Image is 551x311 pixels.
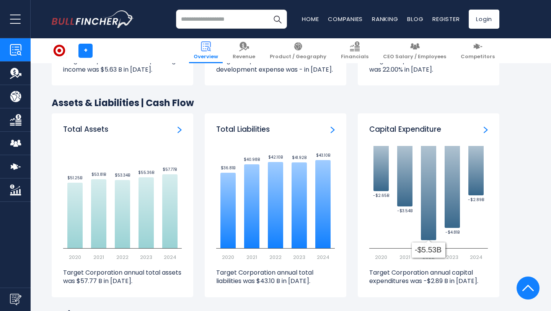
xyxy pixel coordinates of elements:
[244,157,260,162] text: $40.98B
[91,172,106,177] text: $53.81B
[484,125,488,133] a: Capital Expenditure
[293,254,305,261] text: 2023
[331,125,335,133] a: Total Liabilities
[421,242,437,247] text: -$5.53B
[369,268,488,286] p: Target Corporation annual capital expenditures was -$2.89 B in [DATE].
[328,15,363,23] a: Companies
[93,254,104,261] text: 2021
[52,10,134,28] img: bullfincher logo
[194,54,218,60] span: Overview
[469,10,499,29] a: Login
[164,254,176,261] text: 2024
[52,10,134,28] a: Go to homepage
[78,44,93,58] a: +
[316,152,330,158] text: $43.10B
[222,254,234,261] text: 2020
[221,165,235,171] text: $36.81B
[246,254,257,261] text: 2021
[52,97,499,109] h2: Assets & Liabilities | Cash Flow
[52,43,67,58] img: TGT logo
[397,208,412,214] text: -$3.54B
[189,38,223,63] a: Overview
[373,193,389,198] text: -$2.65B
[116,254,129,261] text: 2022
[422,254,435,261] text: 2022
[302,15,319,23] a: Home
[317,254,329,261] text: 2024
[63,57,182,74] p: Target Corporation annual operating income was $5.63 B in [DATE].
[228,38,260,63] a: Revenue
[369,125,441,134] h3: Capital Expenditure
[383,54,446,60] span: CEO Salary / Employees
[456,38,499,63] a: Competitors
[468,197,484,203] text: -$2.89B
[375,254,387,261] text: 2020
[445,229,460,235] text: -$4.81B
[461,54,495,60] span: Competitors
[378,38,451,63] a: CEO Salary / Employees
[336,38,373,63] a: Financials
[268,154,283,160] text: $42.10B
[216,57,335,74] p: Target Corporation annual research & development expense was - in [DATE].
[269,254,282,261] text: 2022
[341,54,368,60] span: Financials
[268,10,287,29] button: Search
[69,254,81,261] text: 2020
[432,15,460,23] a: Register
[265,38,331,63] a: Product / Geography
[138,170,154,175] text: $55.36B
[233,54,255,60] span: Revenue
[470,254,483,261] text: 2024
[292,155,306,160] text: $41.92B
[63,268,182,286] p: Target Corporation annual total assets was $57.77 B in [DATE].
[369,57,488,74] p: Target Corporation annual Tax Rate was 22.00% in [DATE].
[399,254,410,261] text: 2021
[63,125,108,134] h3: Total Assets
[216,125,270,134] h3: Total Liabilities
[67,175,82,181] text: $51.25B
[270,54,326,60] span: Product / Geography
[115,172,130,178] text: $53.34B
[140,254,152,261] text: 2023
[216,268,335,286] p: Target Corporation annual total liabilities was $43.10 B in [DATE].
[407,15,423,23] a: Blog
[178,125,182,133] a: Total Assets
[163,167,177,172] text: $57.77B
[372,15,398,23] a: Ranking
[446,254,458,261] text: 2023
